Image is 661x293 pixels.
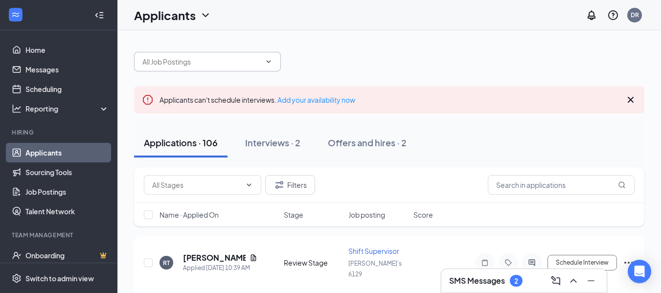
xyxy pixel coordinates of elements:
[152,180,241,190] input: All Stages
[328,136,407,149] div: Offers and hires · 2
[618,181,626,189] svg: MagnifyingGlass
[585,275,597,287] svg: Minimize
[12,104,22,113] svg: Analysis
[348,210,385,220] span: Job posting
[566,273,581,289] button: ChevronUp
[12,128,107,136] div: Hiring
[250,254,257,262] svg: Document
[274,179,285,191] svg: Filter
[583,273,599,289] button: Minimize
[25,202,109,221] a: Talent Network
[526,259,538,267] svg: ActiveChat
[628,260,651,283] div: Open Intercom Messenger
[277,95,355,104] a: Add your availability now
[12,273,22,283] svg: Settings
[25,79,109,99] a: Scheduling
[94,10,104,20] svg: Collapse
[25,60,109,79] a: Messages
[265,175,315,195] button: Filter Filters
[25,246,109,265] a: OnboardingCrown
[348,260,402,278] span: [PERSON_NAME]'s 6129
[142,94,154,106] svg: Error
[548,273,564,289] button: ComposeMessage
[586,9,597,21] svg: Notifications
[348,247,399,255] span: Shift Supervisor
[265,58,273,66] svg: ChevronDown
[284,258,343,268] div: Review Stage
[144,136,218,149] div: Applications · 106
[514,277,518,285] div: 2
[25,273,94,283] div: Switch to admin view
[631,11,639,19] div: DR
[11,10,21,20] svg: WorkstreamLogo
[160,210,219,220] span: Name · Applied On
[245,136,300,149] div: Interviews · 2
[547,255,617,270] button: Schedule Interview
[568,275,579,287] svg: ChevronUp
[607,9,619,21] svg: QuestionInfo
[200,9,211,21] svg: ChevronDown
[25,40,109,60] a: Home
[25,162,109,182] a: Sourcing Tools
[479,259,491,267] svg: Note
[449,275,505,286] h3: SMS Messages
[12,231,107,239] div: Team Management
[25,143,109,162] a: Applicants
[25,182,109,202] a: Job Postings
[625,94,637,106] svg: Cross
[284,210,303,220] span: Stage
[163,259,170,267] div: RT
[488,175,635,195] input: Search in applications
[413,210,433,220] span: Score
[134,7,196,23] h1: Applicants
[183,252,246,263] h5: [PERSON_NAME]
[502,259,514,267] svg: Tag
[550,275,562,287] svg: ComposeMessage
[25,104,110,113] div: Reporting
[142,56,261,67] input: All Job Postings
[183,263,257,273] div: Applied [DATE] 10:39 AM
[160,95,355,104] span: Applicants can't schedule interviews.
[245,181,253,189] svg: ChevronDown
[623,257,635,269] svg: Ellipses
